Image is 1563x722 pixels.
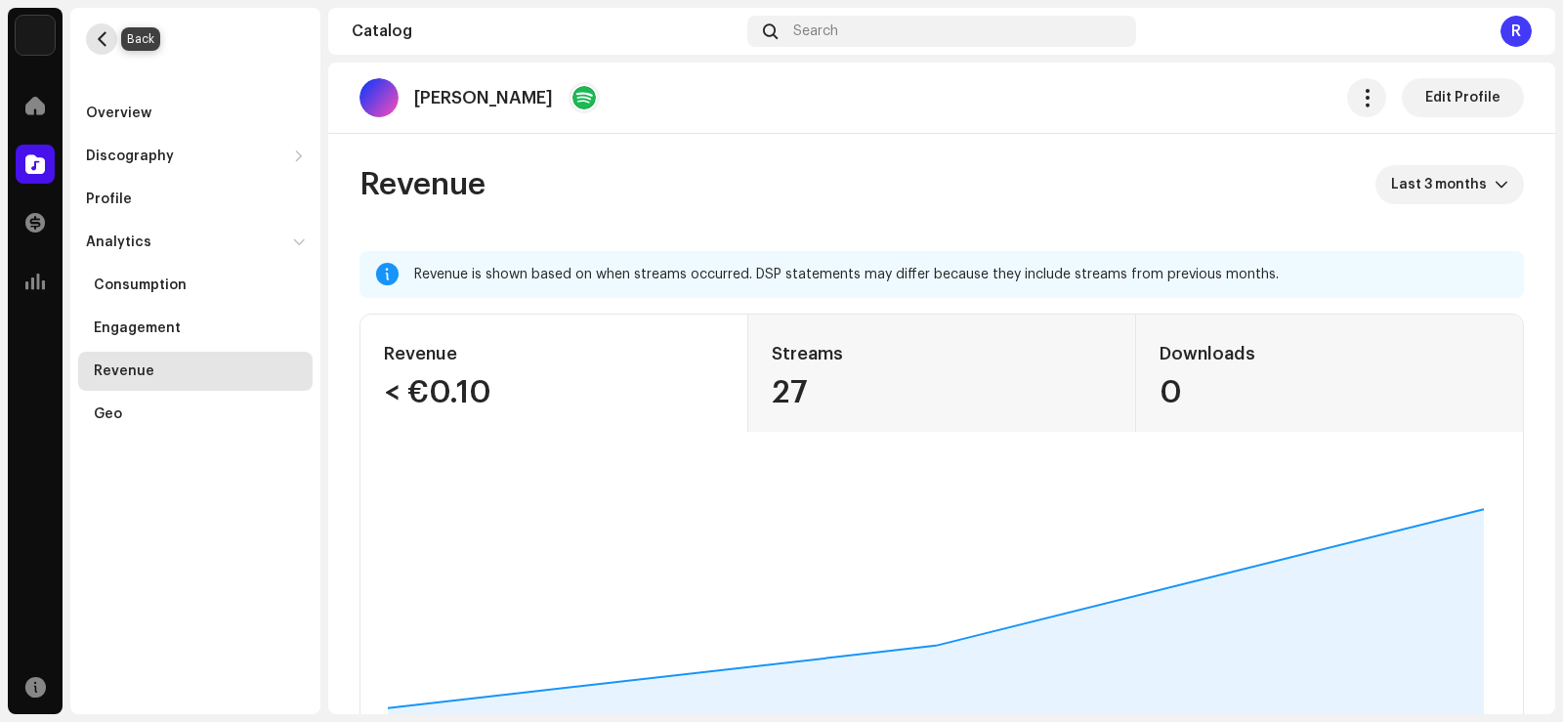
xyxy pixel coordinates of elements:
[1160,338,1500,369] div: Downloads
[384,377,724,408] div: < €0.10
[414,263,1508,286] div: Revenue is shown based on when streams occurred. DSP statements may differ because they include s...
[94,406,122,422] div: Geo
[86,191,132,207] div: Profile
[94,363,154,379] div: Revenue
[86,234,151,250] div: Analytics
[772,338,1113,369] div: Streams
[78,94,313,133] re-m-nav-item: Overview
[86,149,174,164] div: Discography
[1391,165,1495,204] span: Last 3 months
[793,23,838,39] span: Search
[352,23,739,39] div: Catalog
[78,223,313,434] re-m-nav-dropdown: Analytics
[78,180,313,219] re-m-nav-item: Profile
[772,377,1113,408] div: 27
[78,266,313,305] re-m-nav-item: Consumption
[1425,78,1500,117] span: Edit Profile
[359,165,486,204] span: Revenue
[1402,78,1524,117] button: Edit Profile
[78,137,313,176] re-m-nav-dropdown: Discography
[86,106,151,121] div: Overview
[94,277,187,293] div: Consumption
[1495,165,1508,204] div: dropdown trigger
[1500,16,1532,47] div: R
[78,352,313,391] re-m-nav-item: Revenue
[78,395,313,434] re-m-nav-item: Geo
[78,309,313,348] re-m-nav-item: Engagement
[16,16,55,55] img: 297a105e-aa6c-4183-9ff4-27133c00f2e2
[384,338,724,369] div: Revenue
[414,88,553,108] p: [PERSON_NAME]
[94,320,181,336] div: Engagement
[1160,377,1500,408] div: 0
